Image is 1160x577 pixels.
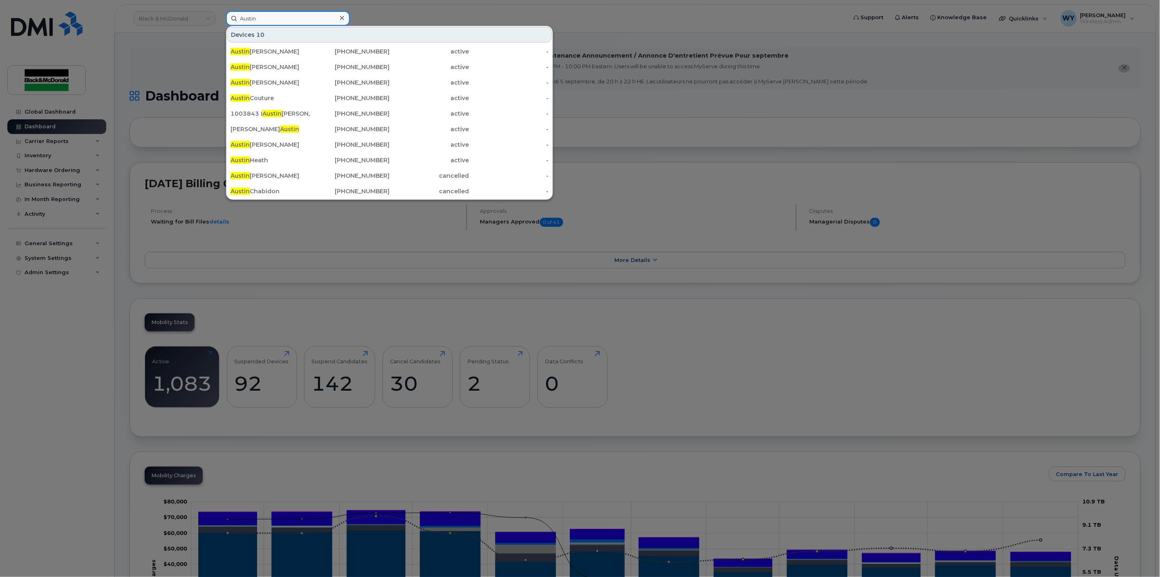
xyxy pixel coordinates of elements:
div: [PHONE_NUMBER] [310,141,390,149]
div: - [469,47,549,56]
div: active [390,63,469,71]
div: [PHONE_NUMBER] [310,156,390,164]
div: active [390,156,469,164]
a: AustinCouture[PHONE_NUMBER]active- [227,91,552,105]
a: [PERSON_NAME]Austin[PHONE_NUMBER]active- [227,122,552,136]
div: active [390,94,469,102]
div: - [469,63,549,71]
div: [PHONE_NUMBER] [310,172,390,180]
div: [PERSON_NAME] [231,141,310,149]
span: Austin [231,157,250,164]
span: Austin [262,110,282,117]
div: [PHONE_NUMBER] [310,94,390,102]
span: Austin [231,141,250,148]
div: Chabidon [231,187,310,195]
div: - [469,156,549,164]
div: [PHONE_NUMBER] [310,63,390,71]
span: Austin [231,172,250,179]
div: [PHONE_NUMBER] [310,125,390,133]
div: [PHONE_NUMBER] [310,78,390,87]
div: [PERSON_NAME] [231,63,310,71]
div: [PHONE_NUMBER] [310,110,390,118]
a: Austin[PERSON_NAME][PHONE_NUMBER]active- [227,60,552,74]
div: active [390,110,469,118]
a: AustinHeath[PHONE_NUMBER]active- [227,153,552,168]
a: AustinChabidon[PHONE_NUMBER]cancelled- [227,184,552,199]
a: Austin[PERSON_NAME][PHONE_NUMBER]cancelled- [227,168,552,183]
div: active [390,141,469,149]
div: [PHONE_NUMBER] [310,47,390,56]
a: Austin[PERSON_NAME][PHONE_NUMBER]active- [227,75,552,90]
div: cancelled [390,172,469,180]
div: - [469,141,549,149]
div: active [390,47,469,56]
div: Couture [231,94,310,102]
a: 1003843 IAustin[PERSON_NAME]'s Ipad For Esri[PHONE_NUMBER]active- [227,106,552,121]
div: 1003843 I [PERSON_NAME]'s Ipad For Esri [231,110,310,118]
div: - [469,125,549,133]
span: Austin [231,188,250,195]
div: [PERSON_NAME] [231,125,310,133]
div: cancelled [390,187,469,195]
span: Austin [280,125,299,133]
div: - [469,78,549,87]
div: [PERSON_NAME] [231,47,310,56]
div: - [469,94,549,102]
div: active [390,78,469,87]
div: [PERSON_NAME] [231,172,310,180]
div: Heath [231,156,310,164]
div: active [390,125,469,133]
div: [PHONE_NUMBER] [310,187,390,195]
div: - [469,110,549,118]
span: Austin [231,94,250,102]
div: - [469,187,549,195]
span: Austin [231,48,250,55]
a: Austin[PERSON_NAME][PHONE_NUMBER]active- [227,137,552,152]
span: 10 [256,31,264,39]
div: Devices [227,27,552,42]
span: Austin [231,79,250,86]
div: [PERSON_NAME] [231,78,310,87]
span: Austin [231,63,250,71]
div: - [469,172,549,180]
a: Austin[PERSON_NAME][PHONE_NUMBER]active- [227,44,552,59]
